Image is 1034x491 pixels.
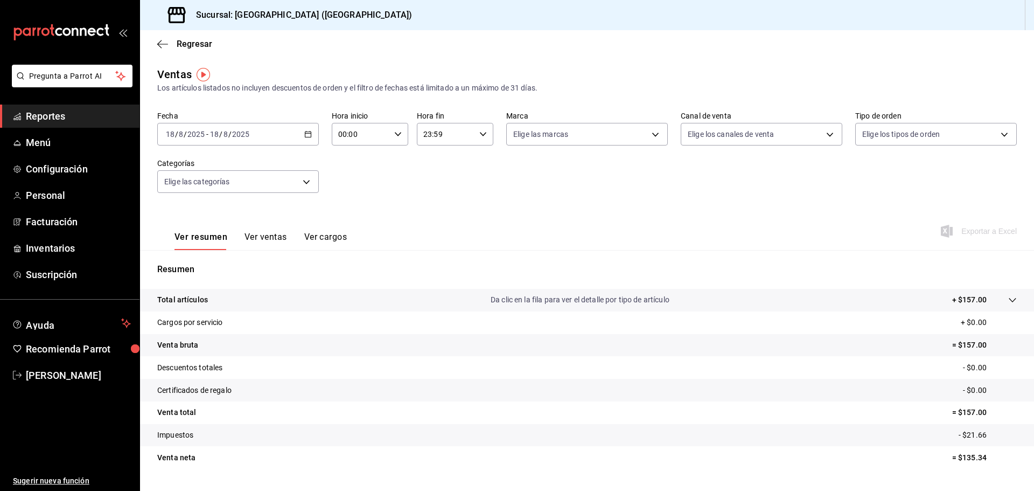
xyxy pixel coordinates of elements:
[206,130,208,139] span: -
[178,130,184,139] input: --
[963,362,1017,374] p: - $0.00
[223,130,228,139] input: --
[157,452,195,464] p: Venta neta
[157,430,193,441] p: Impuestos
[506,112,668,120] label: Marca
[952,294,987,306] p: + $157.00
[157,66,192,82] div: Ventas
[157,317,223,328] p: Cargos por servicio
[862,129,940,140] span: Elige los tipos de orden
[118,28,127,37] button: open_drawer_menu
[209,130,219,139] input: --
[174,232,347,250] div: navigation tabs
[963,385,1017,396] p: - $0.00
[184,130,187,139] span: /
[157,407,196,418] p: Venta total
[952,340,1017,351] p: = $157.00
[157,385,232,396] p: Certificados de regalo
[187,9,412,22] h3: Sucursal: [GEOGRAPHIC_DATA] ([GEOGRAPHIC_DATA])
[855,112,1017,120] label: Tipo de orden
[8,78,132,89] a: Pregunta a Parrot AI
[26,135,131,150] span: Menú
[157,263,1017,276] p: Resumen
[157,160,319,167] label: Categorías
[417,112,493,120] label: Hora fin
[26,109,131,123] span: Reportes
[26,188,131,203] span: Personal
[157,294,208,306] p: Total artículos
[26,215,131,229] span: Facturación
[157,340,198,351] p: Venta bruta
[174,232,227,250] button: Ver resumen
[491,294,669,306] p: Da clic en la fila para ver el detalle por tipo de artículo
[304,232,347,250] button: Ver cargos
[26,368,131,383] span: [PERSON_NAME]
[187,130,205,139] input: ----
[157,39,212,49] button: Regresar
[232,130,250,139] input: ----
[26,241,131,255] span: Inventarios
[952,452,1017,464] p: = $135.34
[26,162,131,176] span: Configuración
[26,342,131,356] span: Recomienda Parrot
[165,130,175,139] input: --
[219,130,222,139] span: /
[29,71,116,82] span: Pregunta a Parrot AI
[959,430,1017,441] p: - $21.66
[961,317,1017,328] p: + $0.00
[688,129,774,140] span: Elige los canales de venta
[332,112,408,120] label: Hora inicio
[681,112,842,120] label: Canal de venta
[175,130,178,139] span: /
[228,130,232,139] span: /
[26,267,131,282] span: Suscripción
[177,39,212,49] span: Regresar
[157,112,319,120] label: Fecha
[952,407,1017,418] p: = $157.00
[197,68,210,81] img: Tooltip marker
[26,317,117,330] span: Ayuda
[157,82,1017,94] div: Los artículos listados no incluyen descuentos de orden y el filtro de fechas está limitado a un m...
[513,129,568,140] span: Elige las marcas
[12,65,132,87] button: Pregunta a Parrot AI
[13,475,131,487] span: Sugerir nueva función
[244,232,287,250] button: Ver ventas
[157,362,222,374] p: Descuentos totales
[164,176,230,187] span: Elige las categorías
